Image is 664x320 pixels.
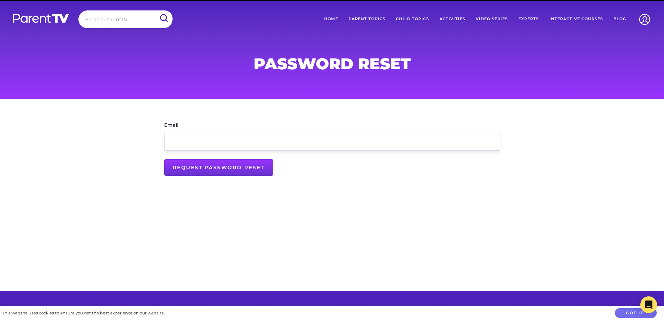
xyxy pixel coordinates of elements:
[471,10,513,28] a: Video Series
[12,13,70,23] img: parenttv-logo-white.4c85aaf.svg
[164,159,273,176] input: Request Password Reset
[544,10,608,28] a: Interactive Courses
[2,310,165,317] div: This website uses cookies to ensure you get the best experience on our website.
[608,10,631,28] a: Blog
[343,10,391,28] a: Parent Topics
[319,10,343,28] a: Home
[164,57,500,71] h1: Password Reset
[391,10,434,28] a: Child Topics
[164,123,178,127] label: Email
[640,296,657,313] div: Open Intercom Messenger
[434,10,471,28] a: Activities
[78,10,173,28] input: Search ParentTV
[154,10,173,26] input: Submit
[636,10,654,28] img: Account
[513,10,544,28] a: Experts
[615,308,657,318] button: Got it!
